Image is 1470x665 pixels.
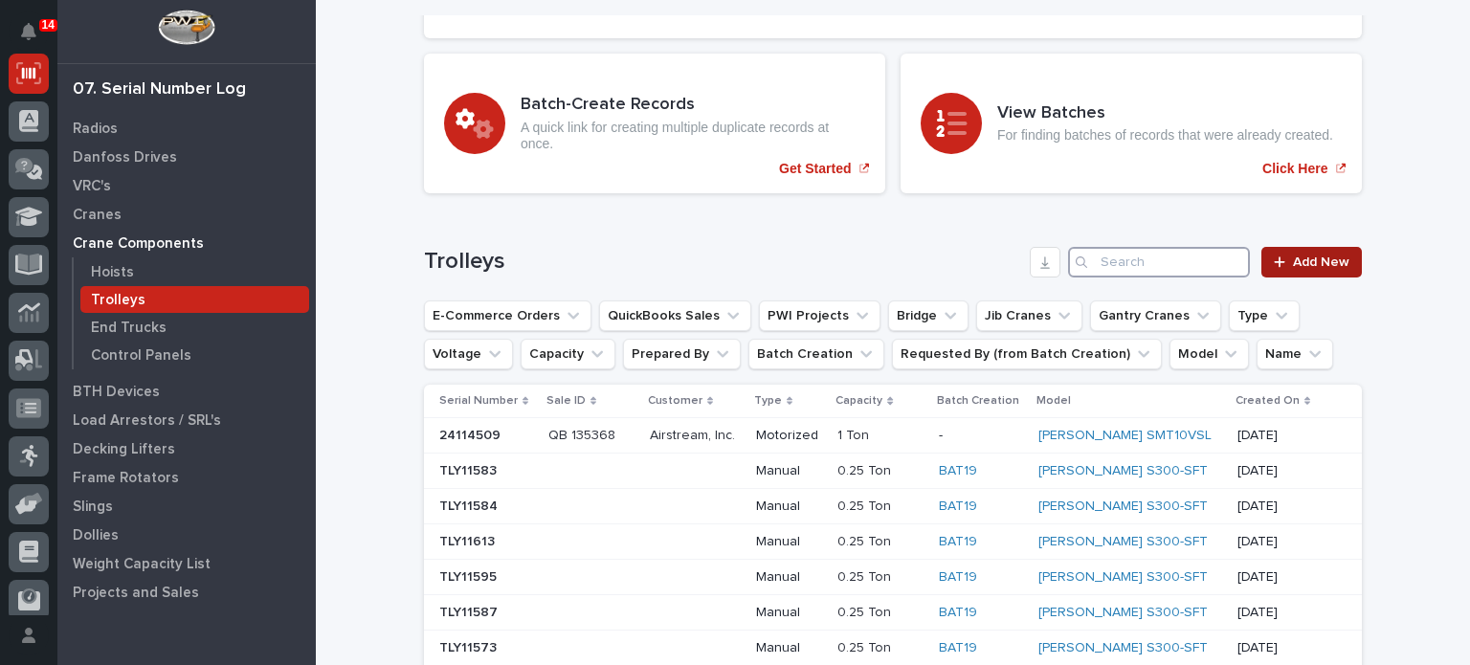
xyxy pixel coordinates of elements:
[1036,390,1071,411] p: Model
[57,521,316,549] a: Dollies
[997,103,1333,124] h3: View Batches
[73,470,179,487] p: Frame Rotators
[939,463,977,479] a: BAT19
[976,300,1082,331] button: Jib Cranes
[756,569,823,586] p: Manual
[835,390,882,411] p: Capacity
[756,605,823,621] p: Manual
[837,601,895,621] p: 0.25 Ton
[754,390,782,411] p: Type
[74,342,316,368] a: Control Panels
[1229,300,1300,331] button: Type
[439,459,501,479] p: TLY11583
[1237,640,1313,656] p: [DATE]
[1038,428,1212,444] a: [PERSON_NAME] SMT10VSL
[748,339,884,369] button: Batch Creation
[1237,499,1313,515] p: [DATE]
[1293,255,1349,269] span: Add New
[424,524,1362,560] tr: TLY11613TLY11613 Manual0.25 Ton0.25 Ton BAT19 [PERSON_NAME] S300-SFT [DATE]
[57,229,316,257] a: Crane Components
[937,390,1019,411] p: Batch Creation
[439,390,518,411] p: Serial Number
[57,114,316,143] a: Radios
[57,377,316,406] a: BTH Devices
[9,11,49,52] button: Notifications
[91,347,191,365] p: Control Panels
[73,235,204,253] p: Crane Components
[1068,247,1250,277] div: Search
[158,10,214,45] img: Workspace Logo
[1237,428,1313,444] p: [DATE]
[57,434,316,463] a: Decking Lifters
[521,120,865,152] p: A quick link for creating multiple duplicate records at once.
[756,534,823,550] p: Manual
[759,300,880,331] button: PWI Projects
[1257,339,1333,369] button: Name
[648,390,702,411] p: Customer
[837,530,895,550] p: 0.25 Ton
[1169,339,1249,369] button: Model
[73,556,211,573] p: Weight Capacity List
[57,578,316,607] a: Projects and Sales
[91,320,167,337] p: End Trucks
[1237,534,1313,550] p: [DATE]
[57,406,316,434] a: Load Arrestors / SRL's
[73,149,177,166] p: Danfoss Drives
[779,161,851,177] p: Get Started
[623,339,741,369] button: Prepared By
[424,248,1022,276] h1: Trolleys
[756,499,823,515] p: Manual
[57,492,316,521] a: Slings
[650,424,739,444] p: Airstream, Inc.
[73,79,246,100] div: 07. Serial Number Log
[1261,247,1362,277] a: Add New
[521,339,615,369] button: Capacity
[599,300,751,331] button: QuickBooks Sales
[1038,463,1208,479] a: [PERSON_NAME] S300-SFT
[74,286,316,313] a: Trolleys
[57,200,316,229] a: Cranes
[521,95,865,116] h3: Batch-Create Records
[42,18,55,32] p: 14
[939,428,1023,444] p: -
[1038,605,1208,621] a: [PERSON_NAME] S300-SFT
[57,143,316,171] a: Danfoss Drives
[424,595,1362,631] tr: TLY11587TLY11587 Manual0.25 Ton0.25 Ton BAT19 [PERSON_NAME] S300-SFT [DATE]
[24,23,49,54] div: Notifications14
[1236,390,1300,411] p: Created On
[73,585,199,602] p: Projects and Sales
[439,636,501,656] p: TLY11573
[57,549,316,578] a: Weight Capacity List
[57,171,316,200] a: VRC's
[73,412,221,430] p: Load Arrestors / SRL's
[837,565,895,586] p: 0.25 Ton
[546,390,586,411] p: Sale ID
[439,495,501,515] p: TLY11584
[424,300,591,331] button: E-Commerce Orders
[73,441,175,458] p: Decking Lifters
[439,601,501,621] p: TLY11587
[424,54,885,193] a: Get Started
[548,424,619,444] p: QB 135368
[837,459,895,479] p: 0.25 Ton
[837,424,873,444] p: 1 Ton
[1038,640,1208,656] a: [PERSON_NAME] S300-SFT
[756,428,823,444] p: Motorized
[439,530,499,550] p: TLY11613
[1038,569,1208,586] a: [PERSON_NAME] S300-SFT
[73,384,160,401] p: BTH Devices
[424,339,513,369] button: Voltage
[74,314,316,341] a: End Trucks
[91,264,134,281] p: Hoists
[939,499,977,515] a: BAT19
[73,527,119,544] p: Dollies
[1090,300,1221,331] button: Gantry Cranes
[424,418,1362,454] tr: 2411450924114509 QB 135368QB 135368 Airstream, Inc.Airstream, Inc. Motorized1 Ton1 Ton -[PERSON_N...
[1038,534,1208,550] a: [PERSON_NAME] S300-SFT
[73,121,118,138] p: Radios
[1262,161,1327,177] p: Click Here
[939,605,977,621] a: BAT19
[997,127,1333,144] p: For finding batches of records that were already created.
[57,463,316,492] a: Frame Rotators
[892,339,1162,369] button: Requested By (from Batch Creation)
